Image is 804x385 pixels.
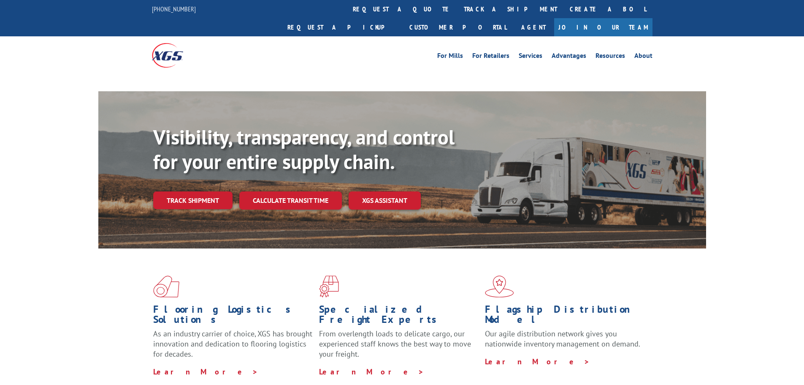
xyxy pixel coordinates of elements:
[319,367,424,377] a: Learn More >
[519,52,542,62] a: Services
[239,191,342,210] a: Calculate transit time
[485,329,640,349] span: Our agile distribution network gives you nationwide inventory management on demand.
[281,18,403,36] a: Request a pickup
[153,191,233,209] a: Track shipment
[152,5,196,13] a: [PHONE_NUMBER]
[552,52,586,62] a: Advantages
[485,357,590,366] a: Learn More >
[153,304,313,329] h1: Flooring Logistics Solutions
[153,124,455,175] b: Visibility, transparency, and control for your entire supply chain.
[437,52,463,62] a: For Mills
[153,276,179,298] img: xgs-icon-total-supply-chain-intelligence-red
[153,367,258,377] a: Learn More >
[596,52,625,62] a: Resources
[634,52,652,62] a: About
[554,18,652,36] a: Join Our Team
[403,18,513,36] a: Customer Portal
[485,304,644,329] h1: Flagship Distribution Model
[153,329,312,359] span: As an industry carrier of choice, XGS has brought innovation and dedication to flooring logistics...
[513,18,554,36] a: Agent
[319,276,339,298] img: xgs-icon-focused-on-flooring-red
[472,52,509,62] a: For Retailers
[319,304,479,329] h1: Specialized Freight Experts
[485,276,514,298] img: xgs-icon-flagship-distribution-model-red
[319,329,479,366] p: From overlength loads to delicate cargo, our experienced staff knows the best way to move your fr...
[349,191,421,210] a: XGS ASSISTANT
